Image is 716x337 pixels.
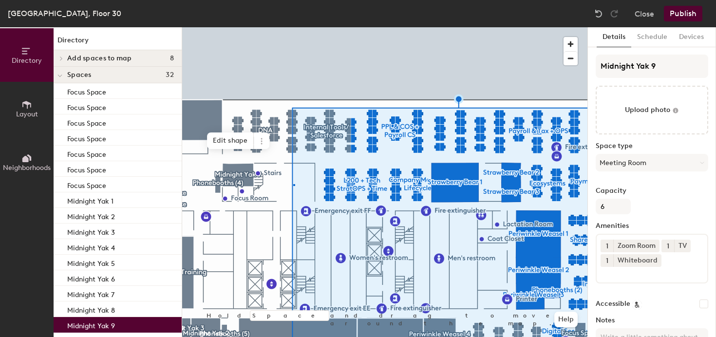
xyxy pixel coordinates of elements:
span: Neighborhoods [3,164,51,172]
p: Focus Space [67,101,106,112]
span: 1 [667,241,669,251]
p: Midnight Yak 4 [67,241,115,252]
div: Zoom Room [613,240,659,252]
p: Midnight Yak 6 [67,272,115,283]
label: Capacity [596,187,708,195]
button: Publish [664,6,702,21]
p: Midnight Yak 3 [67,225,115,237]
button: 1 [661,240,674,252]
p: Focus Space [67,163,106,174]
p: Focus Space [67,179,106,190]
span: Spaces [67,71,92,79]
p: Midnight Yak 8 [67,303,115,315]
p: Midnight Yak 7 [67,288,114,299]
p: Focus Space [67,148,106,159]
span: Add spaces to map [67,55,132,62]
p: Focus Space [67,85,106,96]
button: Meeting Room [596,154,708,171]
button: Help [554,312,578,327]
button: Devices [673,27,710,47]
img: Undo [594,9,603,19]
div: TV [674,240,691,252]
span: Edit shape [207,132,254,149]
label: Space type [596,142,708,150]
button: Details [597,27,631,47]
p: Focus Space [67,116,106,128]
button: Upload photo [596,86,708,134]
button: 1 [601,240,613,252]
button: Close [635,6,654,21]
p: Midnight Yak 9 [67,319,115,330]
p: Focus Space [67,132,106,143]
span: Layout [16,110,38,118]
p: Midnight Yak 2 [67,210,115,221]
p: Midnight Yak 1 [67,194,113,206]
div: Whiteboard [613,254,661,267]
button: 1 [601,254,613,267]
label: Accessible [596,300,630,308]
div: [GEOGRAPHIC_DATA], Floor 30 [8,7,121,19]
h1: Directory [54,35,182,50]
label: Notes [596,317,708,324]
span: 1 [606,241,608,251]
span: 1 [606,256,608,266]
span: 32 [166,71,174,79]
p: Midnight Yak 5 [67,257,115,268]
img: Redo [609,9,619,19]
span: 8 [170,55,174,62]
span: Directory [12,56,42,65]
button: Schedule [631,27,673,47]
label: Amenities [596,222,708,230]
